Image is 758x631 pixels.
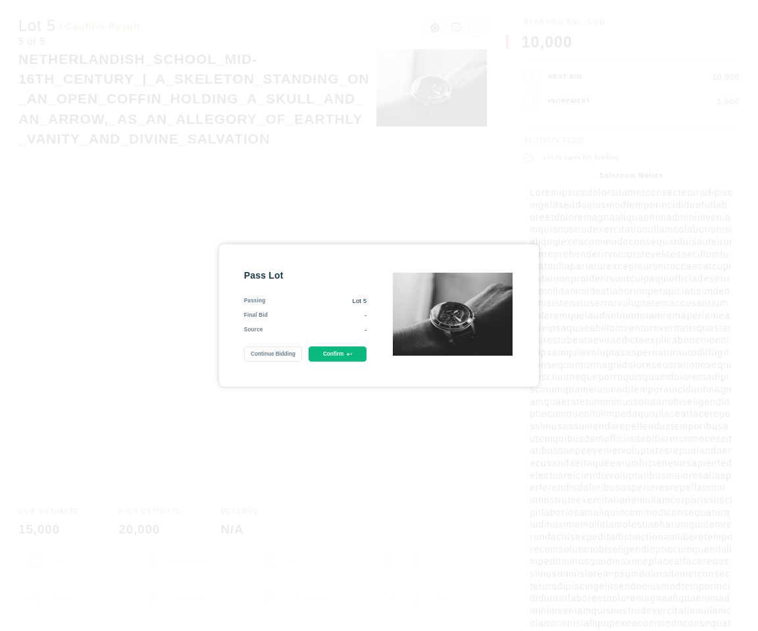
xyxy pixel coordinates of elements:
[265,297,366,306] div: Lot 5
[244,346,303,362] button: Continue Bidding
[263,326,367,335] div: -
[268,312,366,320] div: -
[309,346,367,362] button: Confirm
[244,297,266,306] div: Passing
[244,326,263,335] div: Source
[244,312,268,320] div: Final Bid
[244,269,367,282] div: Pass Lot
